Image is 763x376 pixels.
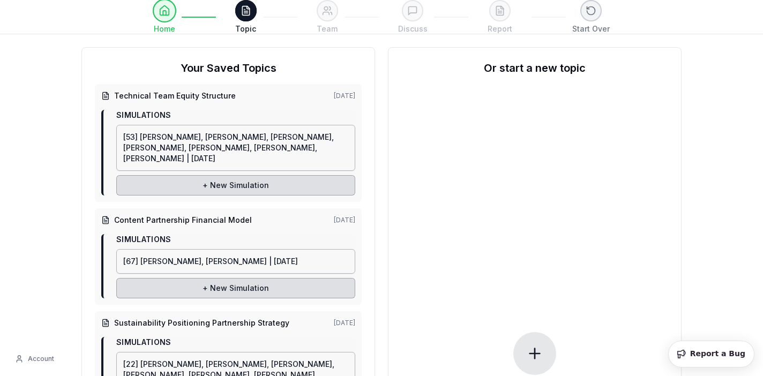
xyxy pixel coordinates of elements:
span: Team [317,24,338,34]
span: [DATE] [334,216,355,224]
span: Technical Team Equity Structure [114,91,236,101]
span: Home [154,24,175,34]
a: [67] [PERSON_NAME], [PERSON_NAME] | [DATE] [116,249,355,274]
button: + New Simulation [116,278,355,298]
a: [53] [PERSON_NAME], [PERSON_NAME], [PERSON_NAME], [PERSON_NAME], [PERSON_NAME], [PERSON_NAME], [P... [116,125,355,171]
span: Report [488,24,512,34]
p: Simulations [116,337,355,348]
span: [67] [PERSON_NAME], [PERSON_NAME] | [DATE] [123,257,298,266]
span: Discuss [398,24,428,34]
h2: Your Saved Topics [95,61,362,76]
h2: Or start a new topic [401,61,668,76]
button: + New Simulation [116,175,355,195]
p: Simulations [116,110,355,121]
span: Sustainability Positioning Partnership Strategy [114,318,289,328]
span: [53] [PERSON_NAME], [PERSON_NAME], [PERSON_NAME], [PERSON_NAME], [PERSON_NAME], [PERSON_NAME], [P... [123,132,334,163]
span: Content Partnership Financial Model [114,215,252,225]
button: Account [9,350,61,367]
span: Topic [235,24,256,34]
span: Account [28,355,54,363]
p: Simulations [116,234,355,245]
span: [DATE] [334,319,355,327]
span: Start Over [572,24,610,34]
span: [DATE] [334,92,355,100]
